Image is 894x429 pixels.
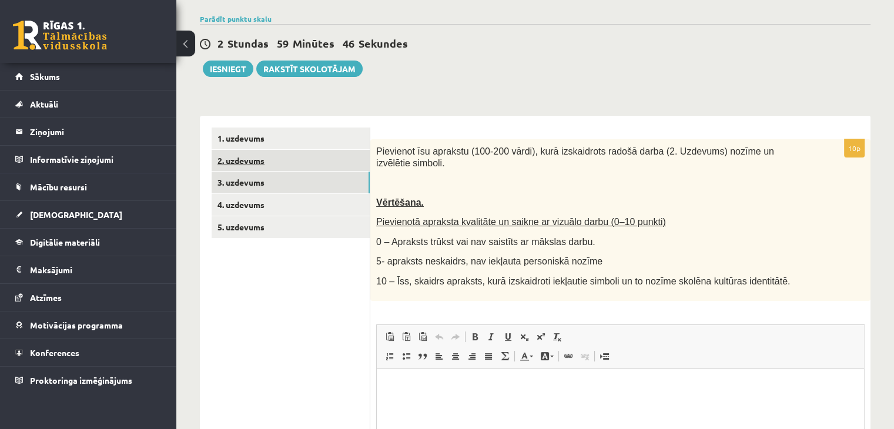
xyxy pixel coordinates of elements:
[203,61,253,77] button: Iesniegt
[15,339,162,366] a: Konferences
[480,348,497,364] a: Izlīdzināt malas
[560,348,577,364] a: Saite (vadīšanas taustiņš+K)
[844,139,865,157] p: 10p
[15,311,162,338] a: Motivācijas programma
[376,237,595,247] span: 0 – Apraksts trūkst vai nav saistīts ar mākslas darbu.
[30,182,87,192] span: Mācību resursi
[15,173,162,200] a: Mācību resursi
[431,348,447,364] a: Izlīdzināt pa kreisi
[577,348,593,364] a: Atsaistīt
[212,128,370,149] a: 1. uzdevums
[537,348,557,364] a: Fona krāsa
[467,329,483,344] a: Treknraksts (vadīšanas taustiņš+B)
[30,71,60,82] span: Sākums
[30,292,62,303] span: Atzīmes
[212,150,370,172] a: 2. uzdevums
[212,194,370,216] a: 4. uzdevums
[15,201,162,228] a: [DEMOGRAPHIC_DATA]
[376,197,424,207] span: Vērtēšana.
[447,329,464,344] a: Atkārtot (vadīšanas taustiņš+Y)
[497,348,513,364] a: Math
[30,118,162,145] legend: Ziņojumi
[15,146,162,173] a: Informatīvie ziņojumi
[30,99,58,109] span: Aktuāli
[15,118,162,145] a: Ziņojumi
[15,256,162,283] a: Maksājumi
[376,276,790,286] span: 10 – Īss, skaidrs apraksts, kurā izskaidroti iekļautie simboli un to nozīme skolēna kultūras iden...
[414,348,431,364] a: Bloka citāts
[533,329,549,344] a: Augšraksts
[30,320,123,330] span: Motivācijas programma
[227,36,269,50] span: Stundas
[398,348,414,364] a: Ievietot/noņemt sarakstu ar aizzīmēm
[13,21,107,50] a: Rīgas 1. Tālmācības vidusskola
[500,329,516,344] a: Pasvītrojums (vadīšanas taustiņš+U)
[15,284,162,311] a: Atzīmes
[30,347,79,358] span: Konferences
[431,329,447,344] a: Atcelt (vadīšanas taustiņš+Z)
[483,329,500,344] a: Slīpraksts (vadīšanas taustiņš+I)
[256,61,363,77] a: Rakstīt skolotājam
[343,36,354,50] span: 46
[596,348,612,364] a: Ievietot lapas pārtraukumu drukai
[359,36,408,50] span: Sekundes
[30,375,132,386] span: Proktoringa izmēģinājums
[15,229,162,256] a: Digitālie materiāli
[217,36,223,50] span: 2
[447,348,464,364] a: Centrēti
[549,329,565,344] a: Noņemt stilus
[464,348,480,364] a: Izlīdzināt pa labi
[30,209,122,220] span: [DEMOGRAPHIC_DATA]
[376,217,666,227] span: Pievienotā apraksta kvalitāte un saikne ar vizuālo darbu (0–10 punkti)
[293,36,334,50] span: Minūtes
[15,367,162,394] a: Proktoringa izmēģinājums
[30,256,162,283] legend: Maksājumi
[212,216,370,238] a: 5. uzdevums
[15,91,162,118] a: Aktuāli
[200,14,272,24] a: Parādīt punktu skalu
[381,329,398,344] a: Ielīmēt (vadīšanas taustiņš+V)
[516,348,537,364] a: Teksta krāsa
[376,146,774,169] span: Pievienot īsu aprakstu (100-200 vārdi), kurā izskaidrots radošā darba (2. Uzdevums) nozīme un izv...
[212,172,370,193] a: 3. uzdevums
[376,256,602,266] span: 5- apraksts neskaidrs, nav iekļauta personiskā nozīme
[277,36,289,50] span: 59
[381,348,398,364] a: Ievietot/noņemt numurētu sarakstu
[30,237,100,247] span: Digitālie materiāli
[15,63,162,90] a: Sākums
[516,329,533,344] a: Apakšraksts
[398,329,414,344] a: Ievietot kā vienkāršu tekstu (vadīšanas taustiņš+pārslēgšanas taustiņš+V)
[414,329,431,344] a: Ievietot no Worda
[30,146,162,173] legend: Informatīvie ziņojumi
